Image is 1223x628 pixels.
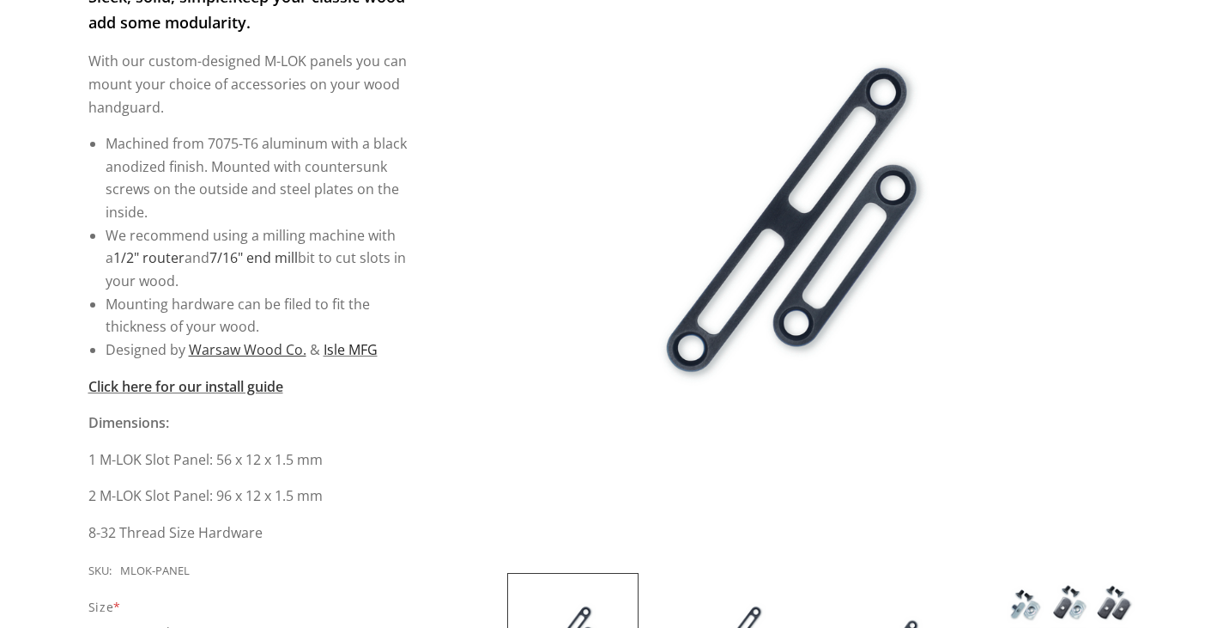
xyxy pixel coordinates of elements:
[106,338,417,362] li: Designed by &
[324,340,378,359] a: Isle MFG
[88,52,407,116] span: With our custom-designed M-LOK panels you can mount your choice of accessories on your wood handg...
[113,248,185,267] a: 1/2" router
[88,485,417,508] p: 2 M-LOK Slot Panel: 96 x 12 x 1.5 mm
[209,248,298,267] a: 7/16" end mill
[189,340,306,359] a: Warsaw Wood Co.
[88,597,417,617] div: Size
[88,448,417,472] p: 1 M-LOK Slot Panel: 56 x 12 x 1.5 mm
[88,562,112,581] div: SKU:
[88,521,417,545] p: 8-32 Thread Size Hardware
[106,224,417,293] li: We recommend using a milling machine with a and bit to cut slots in your wood.
[120,562,190,581] div: MLOK-PANEL
[106,293,417,338] li: Mounting hardware can be filed to fit the thickness of your wood.
[106,132,417,224] li: Machined from 7075-T6 aluminum with a black anodized finish. Mounted with countersunk screws on t...
[88,413,169,432] strong: Dimensions:
[88,377,283,396] a: Click here for our install guide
